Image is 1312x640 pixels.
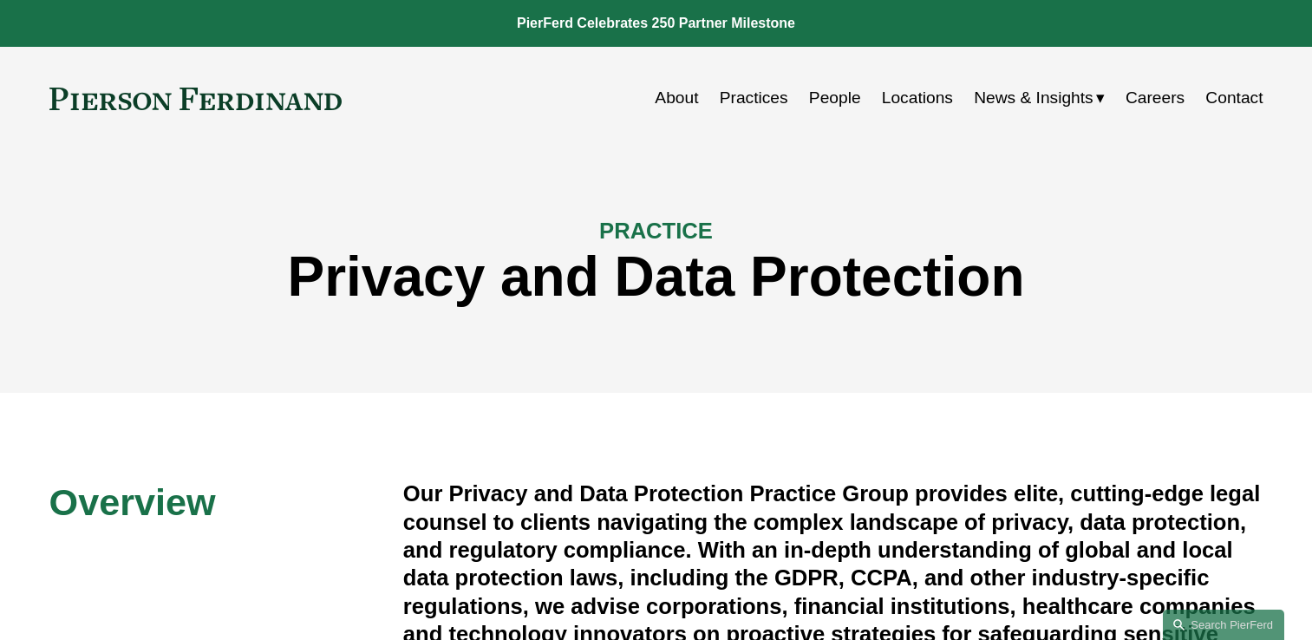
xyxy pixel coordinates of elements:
[1205,82,1263,114] a: Contact
[1126,82,1185,114] a: Careers
[655,82,698,114] a: About
[974,82,1105,114] a: folder dropdown
[809,82,861,114] a: People
[49,245,1263,309] h1: Privacy and Data Protection
[49,481,216,523] span: Overview
[974,83,1093,114] span: News & Insights
[720,82,788,114] a: Practices
[882,82,953,114] a: Locations
[599,219,713,243] span: PRACTICE
[1163,610,1284,640] a: Search this site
